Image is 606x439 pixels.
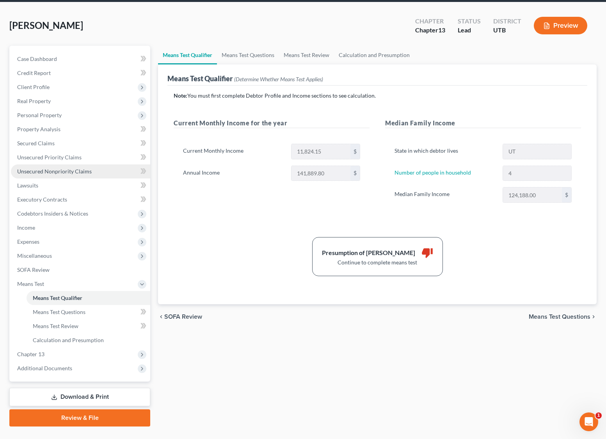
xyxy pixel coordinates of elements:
[27,305,150,319] a: Means Test Questions
[590,314,597,320] i: chevron_right
[27,319,150,333] a: Means Test Review
[17,351,44,357] span: Chapter 13
[17,168,92,175] span: Unsecured Nonpriority Claims
[174,92,187,99] strong: Note:
[279,46,334,64] a: Means Test Review
[17,196,67,203] span: Executory Contracts
[17,224,35,231] span: Income
[395,169,471,176] a: Number of people in household
[385,118,581,128] h5: Median Family Income
[503,144,571,159] input: State
[17,252,52,259] span: Miscellaneous
[17,266,50,273] span: SOFA Review
[9,388,150,406] a: Download & Print
[291,144,350,159] input: 0.00
[579,412,598,431] iframe: Intercom live chat
[350,166,360,181] div: $
[27,291,150,305] a: Means Test Qualifier
[391,187,498,203] label: Median Family Income
[17,154,82,161] span: Unsecured Priority Claims
[421,247,433,259] i: thumb_down
[17,98,51,104] span: Real Property
[415,17,445,26] div: Chapter
[174,92,581,100] p: You must first complete Debtor Profile and Income sections to see calculation.
[158,314,202,320] button: chevron_left SOFA Review
[458,17,481,26] div: Status
[158,46,217,64] a: Means Test Qualifier
[158,314,164,320] i: chevron_left
[11,122,150,136] a: Property Analysis
[17,55,57,62] span: Case Dashboard
[11,66,150,80] a: Credit Report
[17,365,72,371] span: Additional Documents
[11,52,150,66] a: Case Dashboard
[334,46,414,64] a: Calculation and Presumption
[27,333,150,347] a: Calculation and Presumption
[164,314,202,320] span: SOFA Review
[503,187,562,202] input: 0.00
[17,70,51,76] span: Credit Report
[595,412,602,419] span: 1
[11,150,150,164] a: Unsecured Priority Claims
[17,182,38,189] span: Lawsuits
[33,294,82,301] span: Means Test Qualifier
[11,193,150,207] a: Executory Contracts
[17,126,60,132] span: Property Analysis
[167,74,323,83] div: Means Test Qualifier
[17,84,50,90] span: Client Profile
[529,314,597,320] button: Means Test Questions chevron_right
[529,314,590,320] span: Means Test Questions
[415,26,445,35] div: Chapter
[17,280,44,287] span: Means Test
[17,210,88,217] span: Codebtors Insiders & Notices
[562,187,571,202] div: $
[17,238,39,245] span: Expenses
[458,26,481,35] div: Lead
[322,248,415,257] div: Presumption of [PERSON_NAME]
[391,144,498,159] label: State in which debtor lives
[322,259,433,266] div: Continue to complete means test
[493,26,521,35] div: UTB
[179,144,287,159] label: Current Monthly Income
[9,20,83,31] span: [PERSON_NAME]
[11,136,150,150] a: Secured Claims
[17,112,62,118] span: Personal Property
[33,337,104,343] span: Calculation and Presumption
[174,118,370,128] h5: Current Monthly Income for the year
[503,166,571,181] input: --
[9,409,150,427] a: Review & File
[33,309,85,315] span: Means Test Questions
[534,17,587,34] button: Preview
[33,323,78,329] span: Means Test Review
[17,140,55,146] span: Secured Claims
[11,263,150,277] a: SOFA Review
[493,17,521,26] div: District
[291,166,350,181] input: 0.00
[179,166,287,181] label: Annual Income
[11,164,150,178] a: Unsecured Nonpriority Claims
[438,26,445,34] span: 13
[217,46,279,64] a: Means Test Questions
[350,144,360,159] div: $
[234,76,323,82] span: (Determine Whether Means Test Applies)
[11,178,150,193] a: Lawsuits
